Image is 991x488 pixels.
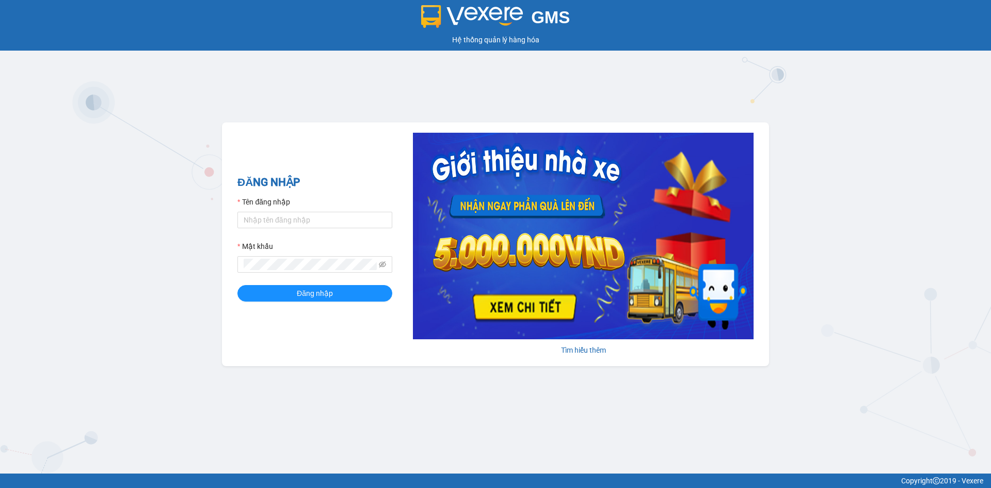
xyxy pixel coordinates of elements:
div: Copyright 2019 - Vexere [8,475,983,486]
span: Đăng nhập [297,288,333,299]
h2: ĐĂNG NHẬP [237,174,392,191]
input: Tên đăng nhập [237,212,392,228]
div: Hệ thống quản lý hàng hóa [3,34,988,45]
a: GMS [421,15,570,24]
label: Mật khẩu [237,241,273,252]
button: Đăng nhập [237,285,392,302]
label: Tên đăng nhập [237,196,290,208]
div: Tìm hiểu thêm [413,344,754,356]
input: Mật khẩu [244,259,377,270]
img: logo 2 [421,5,523,28]
span: eye-invisible [379,261,386,268]
span: GMS [531,8,570,27]
span: copyright [933,477,940,484]
img: banner-0 [413,133,754,339]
